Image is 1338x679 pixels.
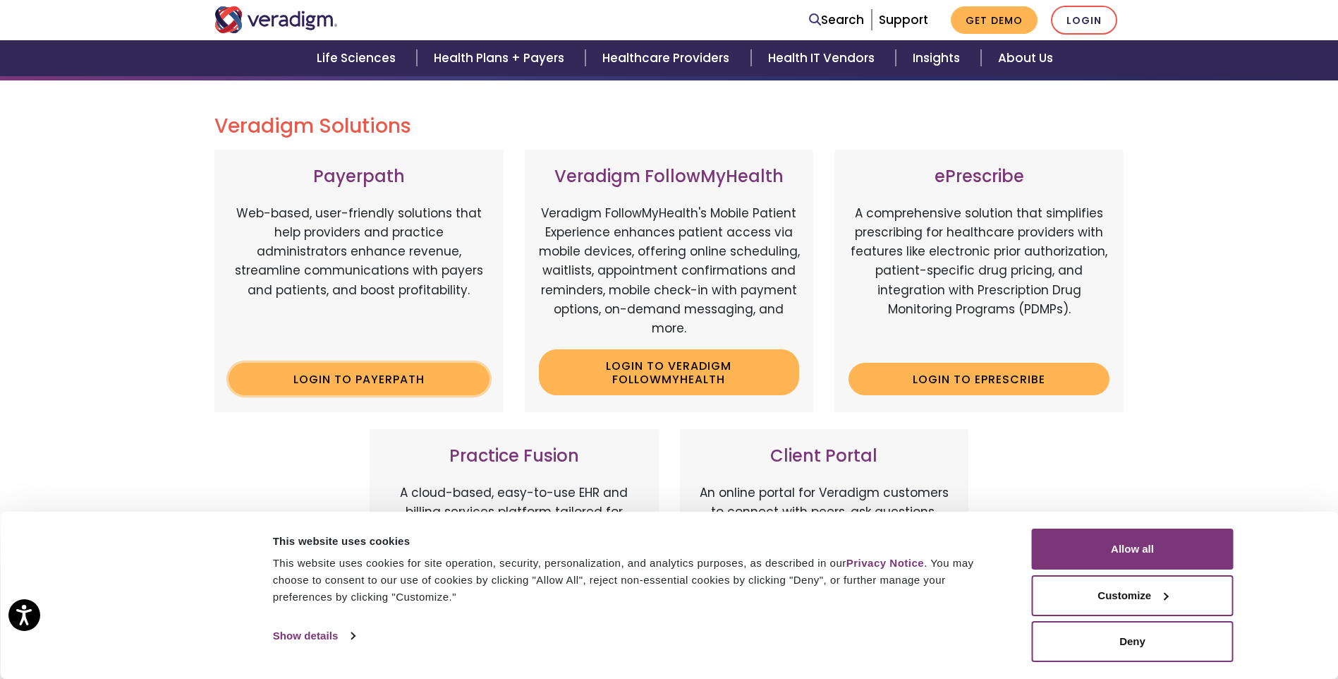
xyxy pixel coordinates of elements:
h3: Payerpath [229,167,489,187]
a: Healthcare Providers [585,40,750,76]
p: A comprehensive solution that simplifies prescribing for healthcare providers with features like ... [849,204,1109,352]
a: Login [1051,6,1117,35]
div: This website uses cookies [273,533,1000,550]
p: An online portal for Veradigm customers to connect with peers, ask questions, share ideas, and st... [694,483,955,599]
a: Privacy Notice [846,557,924,569]
a: Health IT Vendors [751,40,896,76]
a: Health Plans + Payers [417,40,585,76]
h3: Veradigm FollowMyHealth [539,167,800,187]
button: Allow all [1032,529,1234,570]
p: Web-based, user-friendly solutions that help providers and practice administrators enhance revenu... [229,204,489,352]
h3: ePrescribe [849,167,1109,187]
a: Search [809,11,864,30]
button: Customize [1032,575,1234,616]
p: Veradigm FollowMyHealth's Mobile Patient Experience enhances patient access via mobile devices, o... [539,204,800,338]
img: Veradigm logo [214,6,338,33]
button: Deny [1032,621,1234,662]
a: Support [879,11,928,28]
a: Life Sciences [300,40,417,76]
p: A cloud-based, easy-to-use EHR and billing services platform tailored for independent practices. ... [384,483,645,599]
h2: Veradigm Solutions [214,114,1124,138]
a: Get Demo [951,6,1038,34]
a: Login to Payerpath [229,363,489,395]
a: Login to ePrescribe [849,363,1109,395]
a: About Us [981,40,1070,76]
a: Show details [273,625,355,647]
a: Insights [896,40,981,76]
a: Login to Veradigm FollowMyHealth [539,349,800,395]
h3: Client Portal [694,446,955,467]
iframe: Drift Chat Widget [1067,577,1321,662]
h3: Practice Fusion [384,446,645,467]
div: This website uses cookies for site operation, security, personalization, and analytics purposes, ... [273,555,1000,606]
